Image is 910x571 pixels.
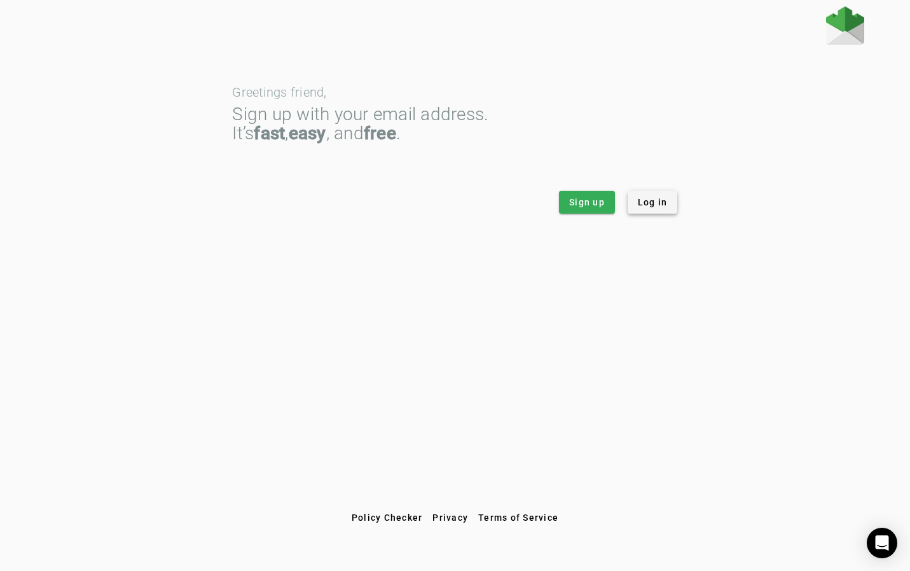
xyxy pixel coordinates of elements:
[364,123,396,144] strong: free
[427,506,473,529] button: Privacy
[569,196,605,209] span: Sign up
[352,513,423,523] span: Policy Checker
[347,506,428,529] button: Policy Checker
[254,123,285,144] strong: fast
[478,513,558,523] span: Terms of Service
[628,191,678,214] button: Log in
[473,506,563,529] button: Terms of Service
[232,86,677,99] div: Greetings friend,
[826,6,864,45] img: Fraudmarc Logo
[559,191,615,214] button: Sign up
[638,196,668,209] span: Log in
[289,123,326,144] strong: easy
[432,513,468,523] span: Privacy
[232,105,677,143] div: Sign up with your email address. It’s , , and .
[867,528,897,558] div: Open Intercom Messenger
